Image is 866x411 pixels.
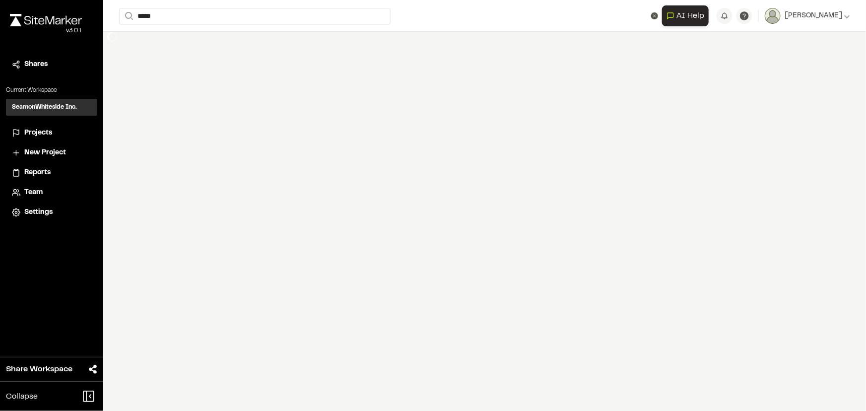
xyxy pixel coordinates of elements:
[10,26,82,35] div: Oh geez...please don't...
[676,10,704,22] span: AI Help
[10,14,82,26] img: rebrand.png
[12,128,91,138] a: Projects
[765,8,781,24] img: User
[24,128,52,138] span: Projects
[6,391,38,403] span: Collapse
[651,12,658,19] button: Clear text
[12,167,91,178] a: Reports
[24,207,53,218] span: Settings
[24,187,43,198] span: Team
[12,187,91,198] a: Team
[785,10,842,21] span: [PERSON_NAME]
[12,103,77,112] h3: SeamonWhiteside Inc.
[662,5,713,26] div: Open AI Assistant
[12,207,91,218] a: Settings
[6,86,97,95] p: Current Workspace
[765,8,850,24] button: [PERSON_NAME]
[12,147,91,158] a: New Project
[6,363,72,375] span: Share Workspace
[24,59,48,70] span: Shares
[662,5,709,26] button: Open AI Assistant
[24,167,51,178] span: Reports
[24,147,66,158] span: New Project
[119,8,137,24] button: Search
[12,59,91,70] a: Shares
